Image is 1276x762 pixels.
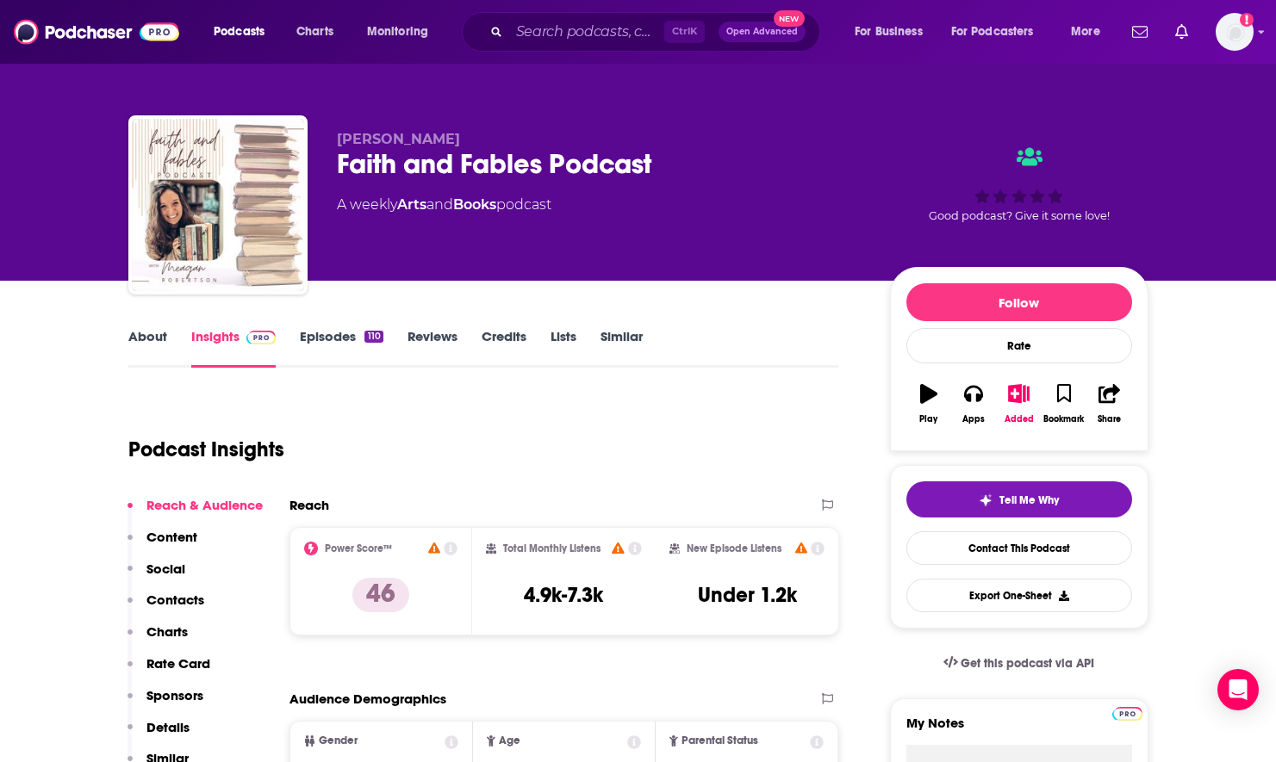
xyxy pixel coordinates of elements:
button: Sponsors [128,687,203,719]
h2: Audience Demographics [289,691,446,707]
img: User Profile [1216,13,1254,51]
button: Details [128,719,190,751]
button: Content [128,529,197,561]
span: For Podcasters [951,20,1034,44]
button: Added [996,373,1041,435]
button: open menu [843,18,944,46]
svg: Add a profile image [1240,13,1254,27]
div: Good podcast? Give it some love! [890,131,1148,238]
span: Open Advanced [726,28,798,36]
button: open menu [202,18,287,46]
p: Charts [146,623,188,640]
span: New [774,10,805,27]
div: Bookmark [1043,414,1084,424]
span: [PERSON_NAME] [337,131,460,147]
img: Podchaser Pro [246,331,277,344]
span: Good podcast? Give it some love! [929,209,1110,222]
a: Episodes110 [300,328,383,368]
span: Parental Status [682,735,758,747]
span: Logged in as nwierenga [1216,13,1254,51]
h1: Podcast Insights [128,437,284,462]
a: Arts [397,196,426,213]
div: Play [919,414,937,424]
p: Reach & Audience [146,497,263,513]
h2: Reach [289,497,329,513]
a: InsightsPodchaser Pro [191,328,277,368]
h2: New Episode Listens [687,542,781,554]
input: Search podcasts, credits, & more... [509,18,664,46]
a: Contact This Podcast [906,531,1132,565]
h2: Total Monthly Listens [503,542,601,554]
a: Pro website [1112,704,1142,721]
button: tell me why sparkleTell Me Why [906,481,1132,517]
label: My Notes [906,715,1132,745]
span: Monitoring [367,20,428,44]
img: Podchaser - Follow, Share and Rate Podcasts [14,15,179,48]
h2: Power Score™ [325,542,392,554]
span: Tell Me Why [999,493,1059,507]
h3: Under 1.2k [698,582,797,608]
p: Sponsors [146,687,203,703]
a: Reviews [408,328,457,368]
button: Rate Card [128,655,210,687]
button: open menu [1059,18,1122,46]
div: Open Intercom Messenger [1217,669,1259,710]
a: Credits [482,328,526,368]
a: Get this podcast via API [930,642,1109,685]
span: Gender [319,735,358,747]
span: Podcasts [214,20,265,44]
a: Show notifications dropdown [1168,17,1195,46]
a: About [128,328,167,368]
div: A weekly podcast [337,195,551,215]
a: Show notifications dropdown [1125,17,1155,46]
span: Charts [296,20,333,44]
div: Added [1005,414,1034,424]
p: Rate Card [146,655,210,672]
span: Get this podcast via API [961,656,1094,671]
button: Charts [128,623,188,655]
span: Ctrl K [664,21,705,43]
div: Rate [906,328,1132,363]
button: Show profile menu [1216,13,1254,51]
img: Faith and Fables Podcast [132,119,304,291]
button: Share [1086,373,1131,435]
div: Apps [962,414,985,424]
button: open menu [355,18,451,46]
div: 110 [364,331,383,343]
button: open menu [940,18,1059,46]
button: Reach & Audience [128,497,263,529]
span: Age [499,735,520,747]
div: Search podcasts, credits, & more... [478,12,837,52]
button: Social [128,561,185,592]
button: Follow [906,283,1132,321]
p: Details [146,719,190,735]
button: Contacts [128,592,204,623]
span: and [426,196,453,213]
a: Lists [551,328,576,368]
span: More [1071,20,1100,44]
button: Export One-Sheet [906,579,1132,612]
div: Share [1098,414,1121,424]
p: Content [146,529,197,545]
button: Open AdvancedNew [719,22,806,42]
p: Contacts [146,592,204,608]
span: For Business [855,20,923,44]
a: Similar [601,328,643,368]
button: Apps [951,373,996,435]
button: Bookmark [1042,373,1086,435]
h3: 4.9k-7.3k [524,582,603,608]
a: Charts [285,18,344,46]
img: tell me why sparkle [979,493,993,507]
button: Play [906,373,951,435]
p: Social [146,561,185,577]
a: Books [453,196,496,213]
p: 46 [352,578,409,612]
img: Podchaser Pro [1112,707,1142,721]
